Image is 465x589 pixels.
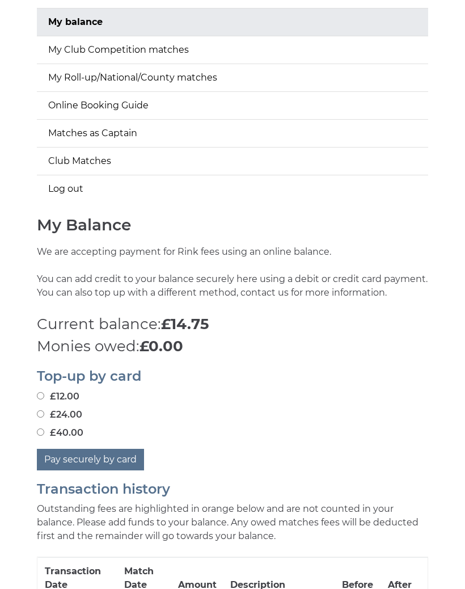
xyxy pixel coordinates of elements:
[37,175,428,203] a: Log out
[37,64,428,91] a: My Roll-up/National/County matches
[37,369,428,384] h2: Top-up by card
[139,337,183,355] strong: £0.00
[37,482,428,497] h2: Transaction history
[37,502,428,543] p: Outstanding fees are highlighted in orange below and are not counted in your balance. Please add ...
[37,335,428,357] p: Monies owed:
[37,428,44,436] input: £40.00
[37,426,83,440] label: £40.00
[37,92,428,119] a: Online Booking Guide
[37,148,428,175] a: Club Matches
[37,120,428,147] a: Matches as Captain
[161,315,209,333] strong: £14.75
[37,392,44,399] input: £12.00
[37,216,428,234] h1: My Balance
[37,9,428,36] a: My balance
[37,449,144,470] button: Pay securely by card
[37,36,428,64] a: My Club Competition matches
[37,313,428,335] p: Current balance:
[37,410,44,418] input: £24.00
[37,245,428,313] p: We are accepting payment for Rink fees using an online balance. You can add credit to your balanc...
[37,408,82,422] label: £24.00
[37,390,79,403] label: £12.00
